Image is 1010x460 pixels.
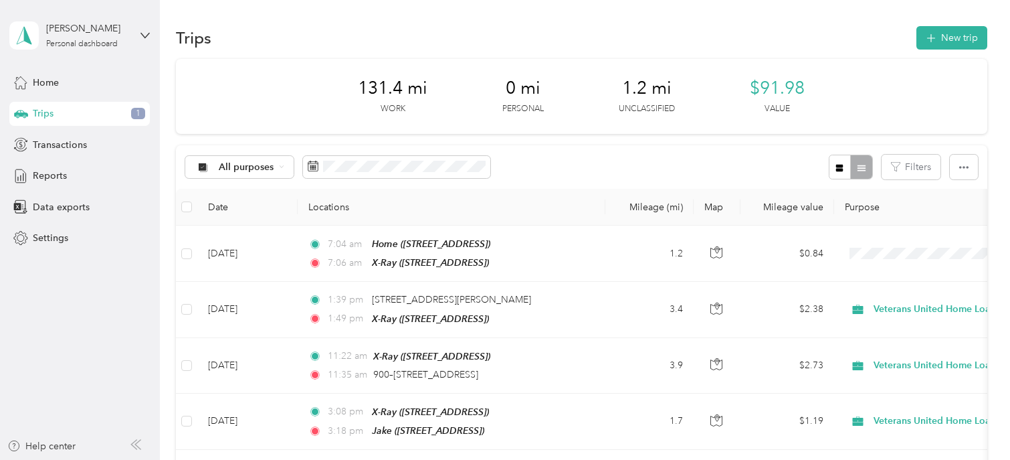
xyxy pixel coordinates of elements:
[874,302,1000,317] span: Veterans United Home Loans
[328,349,367,364] span: 11:22 am
[882,155,940,179] button: Filters
[197,338,298,394] td: [DATE]
[740,282,834,337] td: $2.38
[740,189,834,226] th: Mileage value
[622,78,672,99] span: 1.2 mi
[197,226,298,282] td: [DATE]
[219,163,274,172] span: All purposes
[605,394,694,450] td: 1.7
[605,189,694,226] th: Mileage (mi)
[605,338,694,394] td: 3.9
[358,78,427,99] span: 131.4 mi
[916,26,987,50] button: New trip
[694,189,740,226] th: Map
[381,103,405,115] p: Work
[506,78,540,99] span: 0 mi
[33,169,67,183] span: Reports
[33,231,68,245] span: Settings
[197,282,298,337] td: [DATE]
[33,106,54,121] span: Trips
[372,257,489,268] span: X-Ray ([STREET_ADDRESS])
[328,293,366,307] span: 1:39 pm
[740,394,834,450] td: $1.19
[874,414,1000,429] span: Veterans United Home Loans
[176,31,211,45] h1: Trips
[46,40,118,48] div: Personal dashboard
[373,351,490,362] span: X-Ray ([STREET_ADDRESS])
[328,424,366,439] span: 3:18 pm
[605,226,694,282] td: 1.2
[502,103,544,115] p: Personal
[372,425,484,436] span: Jake ([STREET_ADDRESS])
[372,406,489,417] span: X-Ray ([STREET_ADDRESS])
[372,294,531,305] span: [STREET_ADDRESS][PERSON_NAME]
[33,138,87,152] span: Transactions
[935,385,1010,460] iframe: Everlance-gr Chat Button Frame
[197,189,298,226] th: Date
[197,394,298,450] td: [DATE]
[619,103,675,115] p: Unclassified
[328,256,366,271] span: 7:06 am
[874,358,1000,373] span: Veterans United Home Loans
[328,311,366,326] span: 1:49 pm
[740,226,834,282] td: $0.84
[605,282,694,337] td: 3.4
[298,189,605,226] th: Locations
[740,338,834,394] td: $2.73
[328,368,367,382] span: 11:35 am
[328,404,366,419] span: 3:08 pm
[750,78,805,99] span: $91.98
[373,369,478,380] span: 900–[STREET_ADDRESS]
[33,76,59,90] span: Home
[372,238,490,249] span: Home ([STREET_ADDRESS])
[131,108,145,120] span: 1
[46,21,130,35] div: [PERSON_NAME]
[7,439,76,453] button: Help center
[328,237,366,252] span: 7:04 am
[372,313,489,324] span: X-Ray ([STREET_ADDRESS])
[765,103,790,115] p: Value
[33,200,90,214] span: Data exports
